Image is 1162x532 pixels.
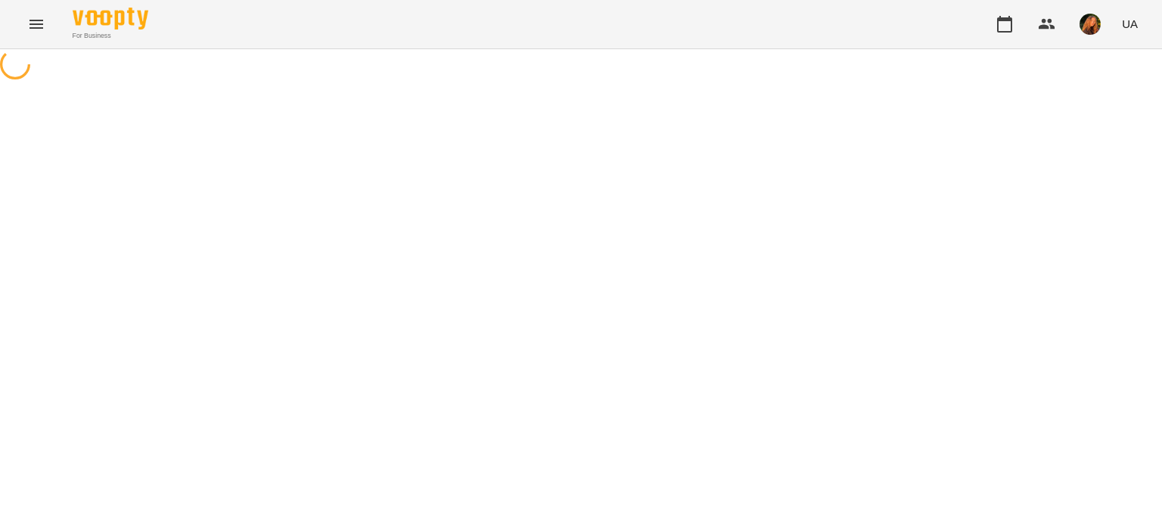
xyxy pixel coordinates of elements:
img: a7253ec6d19813cf74d78221198b3021.jpeg [1080,14,1101,35]
span: For Business [73,31,148,41]
span: UA [1122,16,1138,32]
button: Menu [18,6,54,42]
img: Voopty Logo [73,8,148,30]
button: UA [1116,10,1144,38]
